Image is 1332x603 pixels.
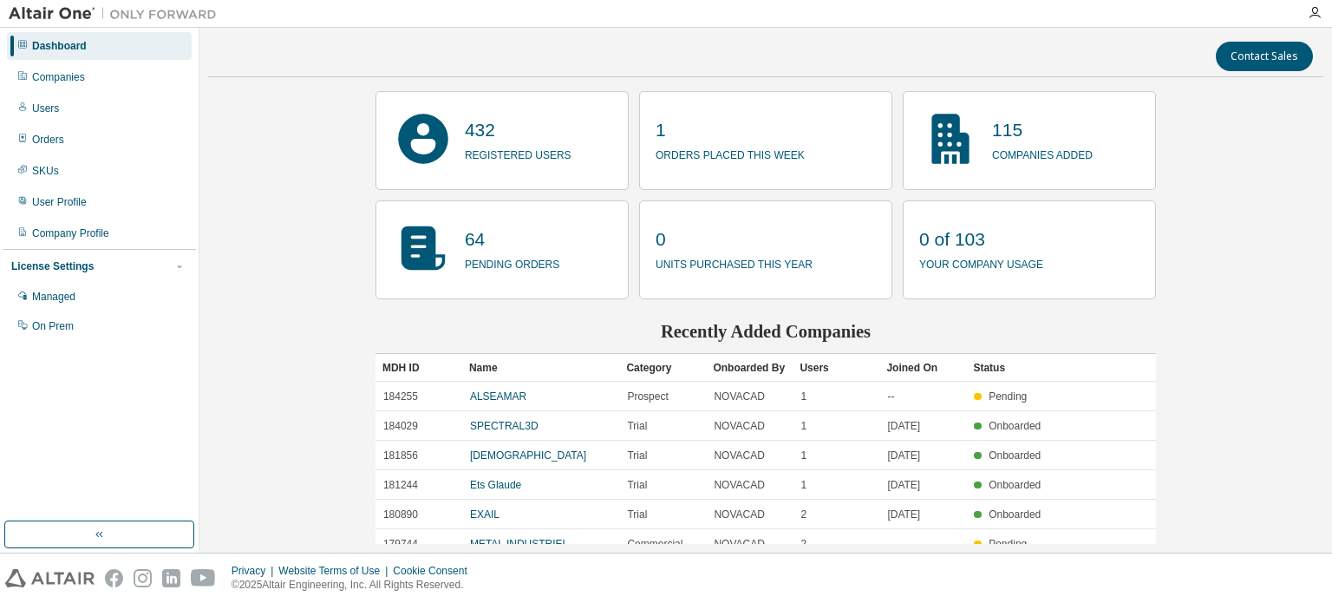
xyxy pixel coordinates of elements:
[470,390,526,403] a: ALSEAMAR
[627,508,647,521] span: Trial
[470,508,499,521] a: EXAIL
[278,564,393,578] div: Website Terms of Use
[800,537,806,551] span: 2
[973,354,1046,382] div: Status
[383,419,418,433] span: 184029
[470,449,586,462] a: [DEMOGRAPHIC_DATA]
[886,354,959,382] div: Joined On
[887,390,894,403] span: --
[191,569,216,587] img: youtube.svg
[383,478,418,492] span: 181244
[470,538,568,550] a: METAL INDUSTRIEL
[9,5,225,23] img: Altair One
[32,195,87,209] div: User Profile
[1216,42,1313,71] button: Contact Sales
[800,354,872,382] div: Users
[919,252,1043,272] p: your company usage
[383,390,418,403] span: 184255
[470,479,521,491] a: Ets Glaude
[919,226,1043,252] p: 0 of 103
[800,419,806,433] span: 1
[887,508,920,521] span: [DATE]
[989,538,1027,550] span: Pending
[32,226,109,240] div: Company Profile
[375,320,1156,343] h2: Recently Added Companies
[656,143,805,163] p: orders placed this week
[800,478,806,492] span: 1
[11,259,94,273] div: License Settings
[32,102,59,115] div: Users
[465,143,571,163] p: registered users
[32,319,74,333] div: On Prem
[989,390,1027,403] span: Pending
[627,537,682,551] span: Commercial
[627,419,647,433] span: Trial
[989,508,1041,521] span: Onboarded
[32,39,87,53] div: Dashboard
[162,569,180,587] img: linkedin.svg
[714,390,764,403] span: NOVACAD
[887,419,920,433] span: [DATE]
[383,508,418,521] span: 180890
[232,564,278,578] div: Privacy
[989,420,1041,432] span: Onboarded
[887,537,894,551] span: --
[800,390,806,403] span: 1
[656,252,813,272] p: units purchased this year
[714,478,764,492] span: NOVACAD
[627,449,647,462] span: Trial
[232,578,478,593] p: © 2025 Altair Engineering, Inc. All Rights Reserved.
[5,569,95,587] img: altair_logo.svg
[992,117,1093,143] p: 115
[992,143,1093,163] p: companies added
[627,390,668,403] span: Prospect
[989,449,1041,462] span: Onboarded
[470,420,539,432] a: SPECTRAL3D
[382,354,455,382] div: MDH ID
[393,564,477,578] div: Cookie Consent
[32,164,59,178] div: SKUs
[714,419,764,433] span: NOVACAD
[32,290,75,304] div: Managed
[887,449,920,462] span: [DATE]
[383,449,418,462] span: 181856
[656,226,813,252] p: 0
[627,478,647,492] span: Trial
[465,252,559,272] p: pending orders
[989,479,1041,491] span: Onboarded
[800,449,806,462] span: 1
[714,508,764,521] span: NOVACAD
[134,569,152,587] img: instagram.svg
[465,226,559,252] p: 64
[800,508,806,521] span: 2
[105,569,123,587] img: facebook.svg
[626,354,699,382] div: Category
[469,354,613,382] div: Name
[32,70,85,84] div: Companies
[383,537,418,551] span: 179744
[465,117,571,143] p: 432
[714,537,764,551] span: NOVACAD
[656,117,805,143] p: 1
[887,478,920,492] span: [DATE]
[32,133,64,147] div: Orders
[713,354,786,382] div: Onboarded By
[714,449,764,462] span: NOVACAD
